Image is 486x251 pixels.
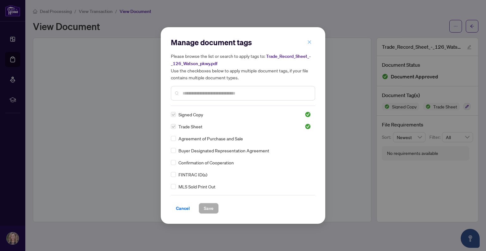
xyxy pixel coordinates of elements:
span: FINTRAC ID(s) [178,171,207,178]
h5: Please browse the list or search to apply tags to: Use the checkboxes below to apply multiple doc... [171,52,315,81]
span: Trade Sheet [178,123,202,130]
button: Cancel [171,203,195,214]
span: close [307,40,312,44]
span: Buyer Designated Representation Agreement [178,147,269,154]
span: Cancel [176,203,190,213]
h2: Manage document tags [171,37,315,47]
button: Save [199,203,219,214]
img: status [305,123,311,130]
span: Confirmation of Cooperation [178,159,234,166]
span: MLS Sold Print Out [178,183,215,190]
img: status [305,111,311,118]
span: Signed Copy [178,111,203,118]
span: Approved [305,123,311,130]
span: Approved [305,111,311,118]
span: Agreement of Purchase and Sale [178,135,243,142]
